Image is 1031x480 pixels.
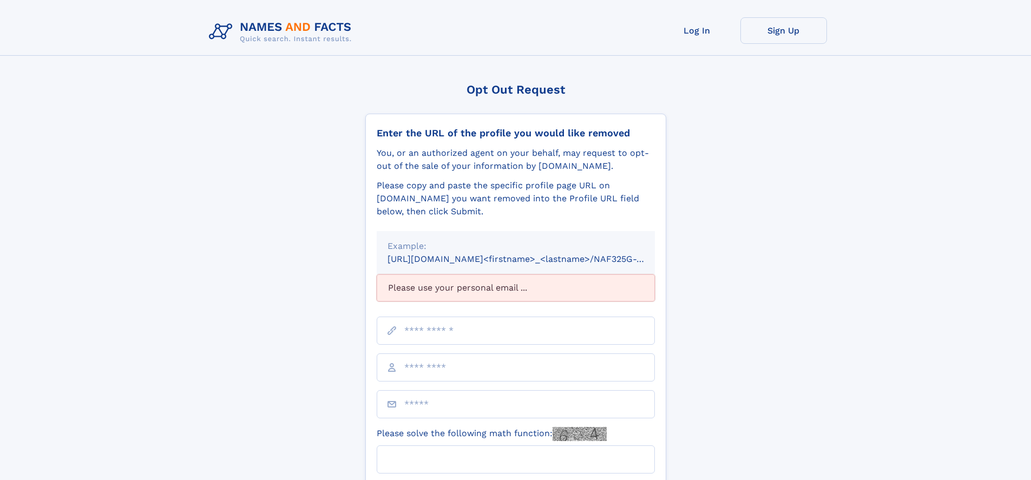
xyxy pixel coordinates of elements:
div: Please use your personal email ... [377,274,655,301]
a: Log In [654,17,740,44]
a: Sign Up [740,17,827,44]
div: You, or an authorized agent on your behalf, may request to opt-out of the sale of your informatio... [377,147,655,173]
div: Please copy and paste the specific profile page URL on [DOMAIN_NAME] you want removed into the Pr... [377,179,655,218]
label: Please solve the following math function: [377,427,607,441]
img: Logo Names and Facts [205,17,360,47]
div: Example: [388,240,644,253]
div: Opt Out Request [365,83,666,96]
small: [URL][DOMAIN_NAME]<firstname>_<lastname>/NAF325G-xxxxxxxx [388,254,675,264]
div: Enter the URL of the profile you would like removed [377,127,655,139]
